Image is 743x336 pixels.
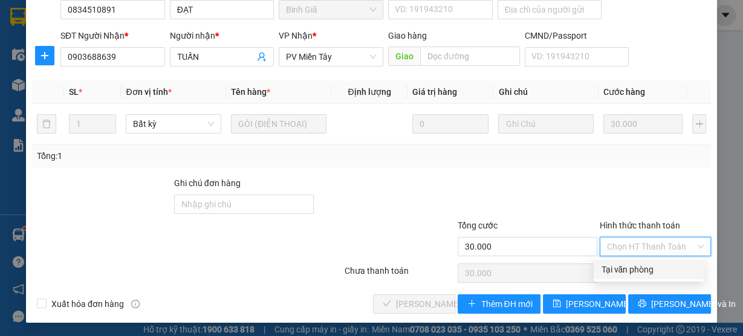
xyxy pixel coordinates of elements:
span: Tên hàng [231,87,270,97]
span: Giao [388,47,420,66]
input: 0 [412,114,488,134]
span: Cước hàng [603,87,645,97]
input: Ghi chú đơn hàng [174,195,314,214]
button: printer[PERSON_NAME] và In [628,294,711,314]
span: Bình Giã [286,1,376,19]
span: plus [36,51,54,60]
input: Dọc đường [420,47,520,66]
span: printer [638,299,646,309]
div: Tại văn phòng [601,263,696,276]
span: Chọn HT Thanh Toán [607,237,704,256]
button: check[PERSON_NAME] và Giao hàng [373,294,456,314]
div: SĐT Người Nhận [60,29,165,42]
span: Đơn vị tính [126,87,171,97]
input: Ghi Chú [498,114,594,134]
span: Giao hàng [388,31,427,40]
button: delete [37,114,56,134]
div: Người nhận [170,29,274,42]
span: Xuất hóa đơn hàng [47,297,129,311]
button: plusThêm ĐH mới [458,294,540,314]
button: save[PERSON_NAME] thay đổi [543,294,626,314]
span: Giá trị hàng [412,87,457,97]
input: 0 [603,114,683,134]
label: Hình thức thanh toán [600,221,680,230]
div: Chưa thanh toán [343,264,457,285]
span: [PERSON_NAME] và In [651,297,736,311]
span: plus [467,299,476,309]
span: PV Miền Tây [286,48,376,66]
span: Tổng cước [458,221,498,230]
span: Thêm ĐH mới [481,297,532,311]
span: save [553,299,561,309]
span: [PERSON_NAME] thay đổi [566,297,663,311]
span: SL [69,87,79,97]
th: Ghi chú [493,80,599,104]
button: plus [35,46,54,65]
div: Tổng: 1 [37,149,288,163]
span: VP Nhận [279,31,313,40]
label: Ghi chú đơn hàng [174,178,241,188]
span: Định lượng [348,87,391,97]
input: VD: Bàn, Ghế [231,114,326,134]
span: user-add [257,52,267,62]
button: plus [692,114,706,134]
div: CMND/Passport [525,29,629,42]
span: info-circle [131,300,140,308]
span: Bất kỳ [133,115,214,133]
